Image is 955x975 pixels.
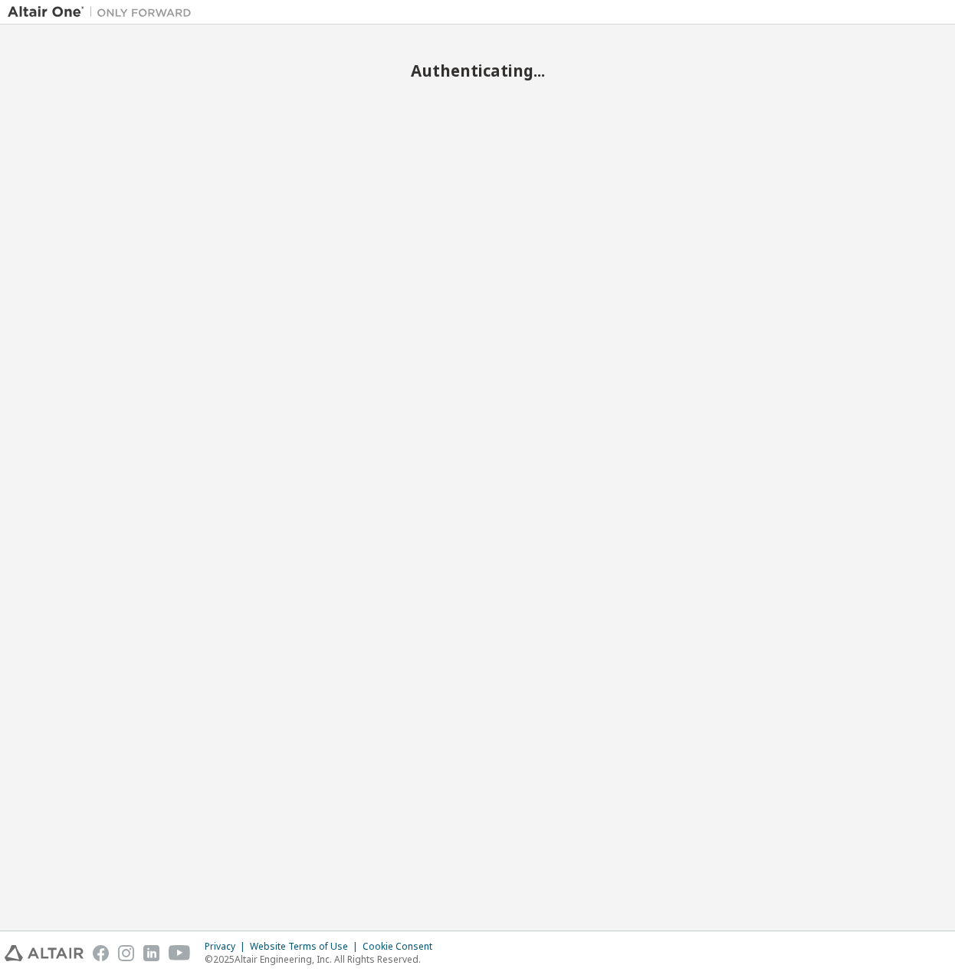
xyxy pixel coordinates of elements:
div: Cookie Consent [363,941,441,953]
img: facebook.svg [93,945,109,961]
img: altair_logo.svg [5,945,84,961]
img: instagram.svg [118,945,134,961]
h2: Authenticating... [8,61,947,80]
div: Website Terms of Use [250,941,363,953]
img: Altair One [8,5,199,20]
img: linkedin.svg [143,945,159,961]
p: © 2025 Altair Engineering, Inc. All Rights Reserved. [205,953,441,966]
div: Privacy [205,941,250,953]
img: youtube.svg [169,945,191,961]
